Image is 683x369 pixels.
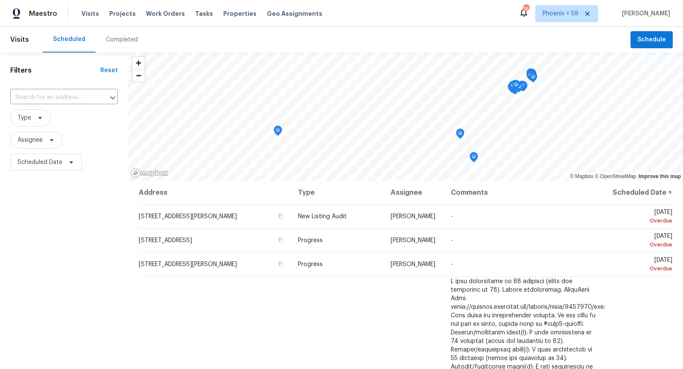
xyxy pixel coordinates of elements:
div: Map marker [511,80,520,93]
div: 763 [523,5,529,14]
span: Maestro [29,9,57,18]
span: [STREET_ADDRESS][PERSON_NAME] [139,214,237,220]
button: Schedule [630,31,673,49]
span: Assignee [18,136,43,144]
span: - [451,237,453,243]
div: Map marker [508,82,516,96]
button: Copy Address [277,236,284,244]
span: [DATE] [611,257,672,273]
span: Tasks [195,11,213,17]
div: Scheduled [53,35,85,44]
div: Overdue [611,217,672,225]
span: Type [18,114,31,122]
a: OpenStreetMap [595,173,636,179]
span: [PERSON_NAME] [391,237,435,243]
a: Mapbox homepage [131,168,168,178]
button: Copy Address [277,260,284,268]
a: Improve this map [639,173,681,179]
span: [PERSON_NAME] [619,9,670,18]
div: Reset [100,66,118,75]
span: New Listing Audit [298,214,347,220]
span: Visits [82,9,99,18]
span: [DATE] [611,233,672,249]
span: Work Orders [146,9,185,18]
span: Scheduled Date [18,158,62,167]
a: Mapbox [570,173,593,179]
button: Copy Address [277,212,284,220]
span: [STREET_ADDRESS][PERSON_NAME] [139,261,237,267]
div: Map marker [274,126,282,139]
div: Map marker [456,129,464,142]
div: Map marker [512,80,520,93]
div: Map marker [526,68,535,82]
span: Projects [109,9,136,18]
div: Map marker [526,70,535,84]
div: Overdue [611,240,672,249]
span: [PERSON_NAME] [391,214,435,220]
th: Scheduled Date ↑ [604,181,673,205]
span: - [451,214,453,220]
div: Map marker [518,81,526,94]
span: Visits [10,30,29,49]
span: Progress [298,237,323,243]
button: Open [107,92,119,104]
h1: Filters [10,66,100,75]
span: Progress [298,261,323,267]
th: Address [138,181,291,205]
span: Geo Assignments [267,9,322,18]
div: Map marker [509,81,517,94]
span: Properties [223,9,257,18]
div: Map marker [528,69,536,82]
th: Type [291,181,384,205]
span: [DATE] [611,209,672,225]
span: [STREET_ADDRESS] [139,237,192,243]
span: Zoom out [132,70,145,82]
span: Phoenix + 59 [543,9,578,18]
div: Map marker [470,152,478,165]
button: Zoom in [132,57,145,69]
span: - [451,261,453,267]
canvas: Map [128,53,683,181]
span: Schedule [637,35,666,45]
span: [PERSON_NAME] [391,261,435,267]
div: Completed [106,35,138,44]
th: Assignee [384,181,444,205]
div: Overdue [611,264,672,273]
th: Comments [444,181,604,205]
div: Map marker [529,72,537,85]
button: Zoom out [132,69,145,82]
input: Search for an address... [10,91,94,104]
